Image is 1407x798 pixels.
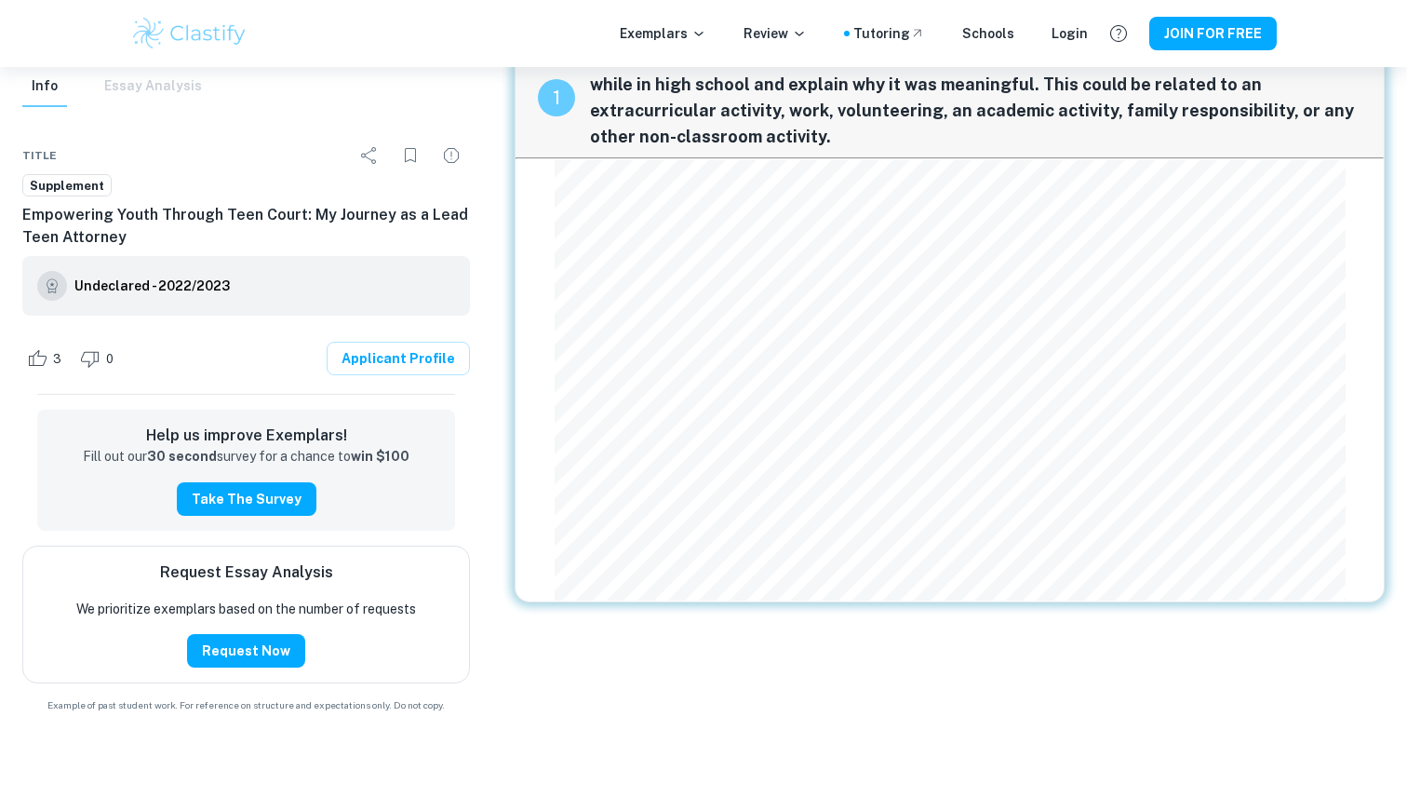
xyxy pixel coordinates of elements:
[1052,23,1088,44] a: Login
[351,137,388,174] div: Share
[74,271,230,301] a: Undeclared - 2022/2023
[74,276,230,296] h6: Undeclared - 2022/2023
[147,449,217,464] strong: 30 second
[83,447,409,467] p: Fill out our survey for a chance to
[351,449,409,464] strong: win $100
[75,344,124,373] div: Dislike
[392,137,429,174] div: Bookmark
[22,204,470,249] h6: Empowering Youth Through Teen Court: My Journey as a Lead Teen Attorney
[1103,18,1134,49] button: Help and Feedback
[590,46,1361,150] span: Please provide more details on your most meaningful commitment outside of the classroom while in ...
[22,344,72,373] div: Like
[76,599,416,619] p: We prioritize exemplars based on the number of requests
[23,177,111,196] span: Supplement
[433,137,470,174] div: Report issue
[327,342,470,375] a: Applicant Profile
[52,425,440,447] h6: Help us improve Exemplars!
[853,23,925,44] a: Tutoring
[620,23,706,44] p: Exemplars
[1149,17,1277,50] button: JOIN FOR FREE
[744,23,807,44] p: Review
[22,147,57,164] span: Title
[43,350,72,369] span: 3
[538,79,575,116] div: recipe
[22,174,112,197] a: Supplement
[22,66,67,107] button: Info
[22,698,470,712] span: Example of past student work. For reference on structure and expectations only. Do not copy.
[160,561,333,584] h6: Request Essay Analysis
[962,23,1014,44] a: Schools
[187,634,305,668] button: Request Now
[130,15,248,52] img: Clastify logo
[177,482,316,516] button: Take the Survey
[96,350,124,369] span: 0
